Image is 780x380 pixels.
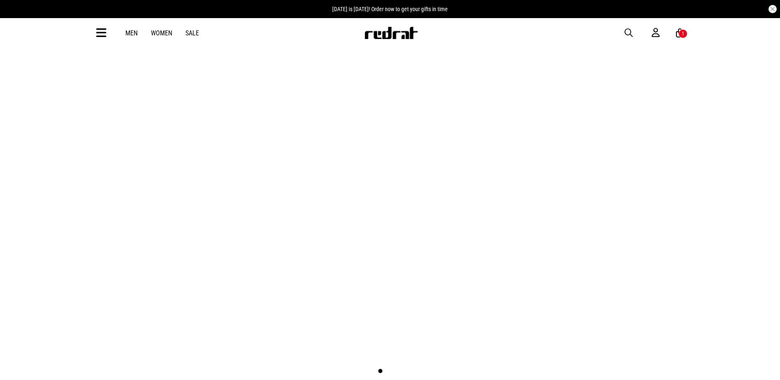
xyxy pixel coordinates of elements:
[332,6,448,12] span: [DATE] is [DATE]! Order now to get your gifts in time
[125,29,138,37] a: Men
[13,193,24,211] button: Previous slide
[682,31,684,37] div: 1
[185,29,199,37] a: Sale
[676,29,684,37] a: 1
[756,193,767,211] button: Next slide
[364,27,418,39] img: Redrat logo
[151,29,172,37] a: Women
